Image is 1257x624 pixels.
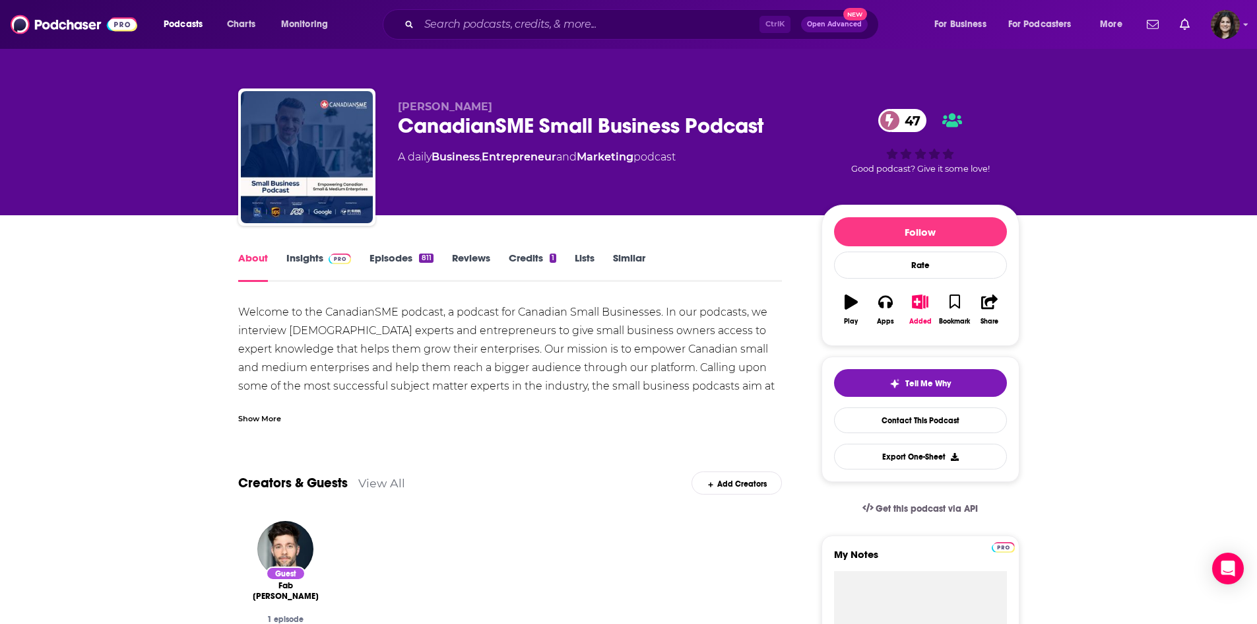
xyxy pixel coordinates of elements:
[801,17,868,32] button: Open AdvancedNew
[227,15,255,34] span: Charts
[1175,13,1195,36] a: Show notifications dropdown
[759,16,790,33] span: Ctrl K
[238,303,783,414] div: Welcome to the CanadianSME podcast, a podcast for Canadian Small Businesses. In our podcasts, we ...
[452,252,490,282] a: Reviews
[482,151,556,163] a: Entrepreneur
[1212,553,1244,584] div: Open Intercom Messenger
[1211,10,1240,39] span: Logged in as amandavpr
[11,12,137,37] img: Podchaser - Follow, Share and Rate Podcasts
[807,21,862,28] span: Open Advanced
[286,252,352,282] a: InsightsPodchaser Pro
[852,493,989,525] a: Get this podcast via API
[398,149,676,165] div: A daily podcast
[992,540,1015,553] a: Pro website
[329,254,352,264] img: Podchaser Pro
[249,580,323,602] a: Fab Dolan
[992,542,1015,553] img: Podchaser Pro
[834,369,1007,397] button: tell me why sparkleTell Me Why
[281,15,328,34] span: Monitoring
[1091,14,1139,35] button: open menu
[257,521,313,577] img: Fab Dolan
[909,318,932,326] div: Added
[834,286,868,333] button: Play
[868,286,903,333] button: Apps
[844,318,858,326] div: Play
[843,8,867,20] span: New
[577,151,633,163] a: Marketing
[556,151,577,163] span: and
[939,318,970,326] div: Bookmark
[822,100,1019,182] div: 47Good podcast? Give it some love!
[575,252,595,282] a: Lists
[1000,14,1091,35] button: open menu
[834,217,1007,246] button: Follow
[891,109,927,132] span: 47
[925,14,1003,35] button: open menu
[905,378,951,389] span: Tell Me Why
[395,9,891,40] div: Search podcasts, credits, & more...
[238,252,268,282] a: About
[934,15,986,34] span: For Business
[1211,10,1240,39] img: User Profile
[550,254,556,263] div: 1
[834,548,1007,571] label: My Notes
[613,252,645,282] a: Similar
[398,100,492,113] span: [PERSON_NAME]
[878,109,927,132] a: 47
[877,318,894,326] div: Apps
[370,252,433,282] a: Episodes811
[218,14,263,35] a: Charts
[509,252,556,282] a: Credits1
[981,318,998,326] div: Share
[938,286,972,333] button: Bookmark
[834,444,1007,469] button: Export One-Sheet
[266,567,306,580] div: Guest
[1142,13,1164,36] a: Show notifications dropdown
[241,91,373,223] img: CanadianSME Small Business Podcast
[1100,15,1122,34] span: More
[851,164,990,174] span: Good podcast? Give it some love!
[419,14,759,35] input: Search podcasts, credits, & more...
[692,471,782,495] div: Add Creators
[272,14,345,35] button: open menu
[1008,15,1072,34] span: For Podcasters
[154,14,220,35] button: open menu
[358,476,405,490] a: View All
[249,580,323,602] span: Fab [PERSON_NAME]
[903,286,937,333] button: Added
[876,503,978,514] span: Get this podcast via API
[164,15,203,34] span: Podcasts
[972,286,1006,333] button: Share
[238,475,348,491] a: Creators & Guests
[834,252,1007,279] div: Rate
[249,615,323,624] div: 1 episode
[480,151,482,163] span: ,
[1211,10,1240,39] button: Show profile menu
[432,151,480,163] a: Business
[419,254,433,263] div: 811
[834,407,1007,433] a: Contact This Podcast
[889,378,900,389] img: tell me why sparkle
